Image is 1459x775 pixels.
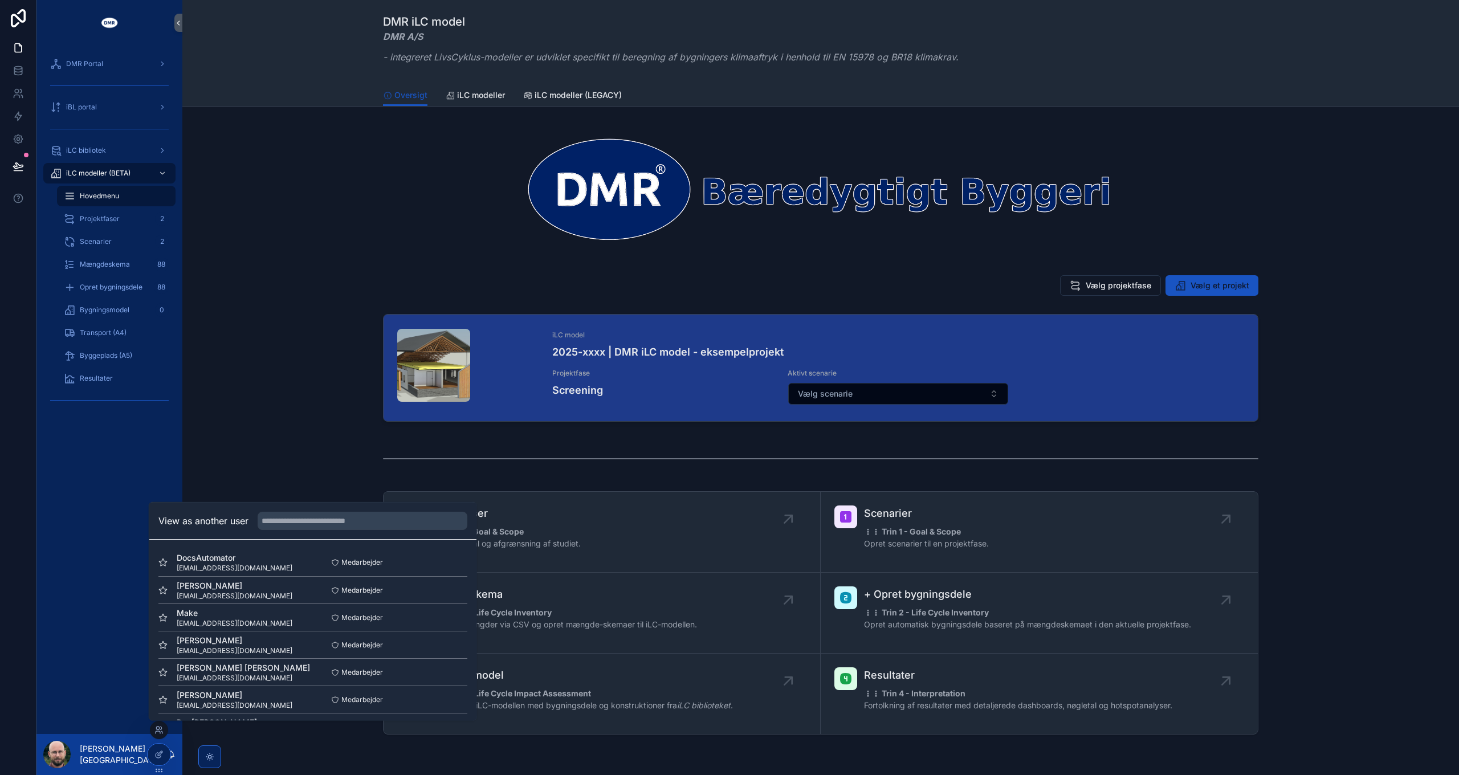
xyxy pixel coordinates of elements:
span: [PERSON_NAME] [177,580,292,591]
strong: ⋮⋮ Trin 4 - Interpretation [864,688,965,698]
span: Resultater [864,667,1172,683]
span: Medarbejder [341,558,383,567]
span: [EMAIL_ADDRESS][DOMAIN_NAME] [177,564,292,573]
a: Byggeplads (A5) [57,345,176,366]
h1: DMR iLC model [383,14,959,30]
span: iBL portal [66,103,97,112]
button: Vælg et projekt [1165,275,1258,296]
span: Medarbejder [341,695,383,704]
span: Vælg et projekt [1191,280,1249,291]
span: Byggeplads (A5) [80,351,132,360]
span: Mængdeskema [427,586,697,602]
a: DMR Portal [43,54,176,74]
span: [PERSON_NAME] [177,689,292,700]
div: 88 [154,280,169,294]
p: Opret automatisk bygningsdele baseret på mængdeskemaet i den aktuelle projektfase. [864,618,1191,630]
div: Hus_B_Exploded-view-FINAL-model---3D-View---3D-Exploded-View-Smuk.jpg [397,329,470,402]
span: [EMAIL_ADDRESS][DOMAIN_NAME] [177,618,292,627]
span: Bygningsmodel [427,667,733,683]
span: iLC modeller (BETA) [66,169,131,178]
a: Hovedmenu [57,186,176,206]
span: iLC modeller (LEGACY) [535,89,622,101]
div: scrollable content [36,46,182,424]
span: Aktivt scenarie [788,369,1009,378]
span: Scenarier [864,505,989,521]
a: Resultater⋮⋮ Trin 4 - InterpretationFortolkning af resultater med detaljerede dashboards, nøgleta... [821,654,1258,734]
div: 0 [155,303,169,317]
p: Opbyg DMR iLC-modellen med bygningsdele og konstruktioner fra . [427,699,733,711]
a: Scenarier2 [57,231,176,252]
span: Make [177,607,292,618]
span: Vælg projektfase [1086,280,1151,291]
strong: ⋮⋮ Trin 2 - Life Cycle Inventory [427,607,552,617]
a: iLC bibliotek [43,140,176,161]
span: iLC modeller [457,89,505,101]
span: Medarbejder [341,613,383,622]
a: Mængdeskema88 [57,254,176,275]
a: Oversigt [383,85,427,107]
p: [PERSON_NAME][GEOGRAPHIC_DATA] [80,743,166,766]
span: Medarbejder [341,640,383,649]
p: Fortolkning af resultater med detaljerede dashboards, nøgletal og hotspotanalyser. [864,699,1172,711]
span: Bygningsmodel [80,305,129,315]
button: Select Button [788,383,1009,405]
span: Hovedmenu [80,191,119,201]
a: iLC modeller [446,85,505,108]
button: Vælg projektfase [1060,275,1161,296]
span: [EMAIL_ADDRESS][DOMAIN_NAME] [177,673,310,682]
a: iLC modeller (BETA) [43,163,176,183]
span: Medarbejder [341,667,383,676]
span: Transport (A4) [80,328,127,337]
a: Transport (A4) [57,323,176,343]
div: 2 [155,212,169,226]
span: Resultater [80,374,113,383]
h4: Screening [552,382,774,398]
span: [EMAIL_ADDRESS][DOMAIN_NAME] [177,646,292,655]
h4: 2025-xxxx | DMR iLC model - eksempelprojekt [552,344,1244,360]
span: DMR Portal [66,59,103,68]
span: Oversigt [394,89,427,101]
em: DMR A/S [383,31,423,42]
span: Projektfaser [80,214,120,223]
span: Vælg scenarie [798,388,853,399]
span: Medarbejder [341,585,383,594]
em: - integreret LivsCyklus-modeller er udviklet specifikt til beregning af bygningers klimaaftryk i ... [383,51,959,63]
a: Scenarier⋮⋮ Trin 1 - Goal & ScopeOpret scenarier til en projektfase. [821,492,1258,573]
a: Opret bygningsdele88 [57,277,176,297]
h2: View as another user [158,514,248,528]
span: + Opret bygningsdele [864,586,1191,602]
strong: ⋮⋮ Trin 3 - Life Cycle Impact Assessment [427,688,591,698]
a: iLC modeller (LEGACY) [523,85,622,108]
span: Projektfase [552,369,774,378]
span: [PERSON_NAME] [177,634,292,646]
a: Resultater [57,368,176,389]
a: iBL portal [43,97,176,117]
a: Projektfaser⋮⋮ Trin 1 - Goal & ScopeDefiner formål og afgrænsning af studiet. [384,492,821,573]
a: + Opret bygningsdele⋮⋮ Trin 2 - Life Cycle InventoryOpret automatisk bygningsdele baseret på mæng... [821,573,1258,654]
a: Mængdeskema⋮⋮ Trin 2 - Life Cycle InventoryImporter mængder via CSV og opret mængde-skemaer til i... [384,573,821,654]
strong: ⋮⋮ Trin 1 - Goal & Scope [864,527,961,536]
div: 88 [154,258,169,271]
span: Scenarier [80,237,112,246]
p: Opret scenarier til en projektfase. [864,537,989,549]
span: Mængdeskema [80,260,130,269]
img: 31076-dmr_logo_baeredygtigt-byggeri_space-arround---noloco---narrow---transparrent---white-DMR.png [383,134,1258,243]
em: iLC biblioteket [677,700,731,710]
span: [EMAIL_ADDRESS][DOMAIN_NAME] [177,700,292,709]
a: Bygningsmodel0 [57,300,176,320]
span: iLC model [552,331,1244,340]
span: Projektfaser [427,505,581,521]
img: App logo [100,14,119,32]
a: Bygningsmodel⋮⋮ Trin 3 - Life Cycle Impact AssessmentOpbyg DMR iLC-modellen med bygningsdele og k... [384,654,821,734]
span: DocsAutomator [177,552,292,564]
a: Projektfaser2 [57,209,176,229]
span: Opret bygningsdele [80,283,142,292]
span: Per [PERSON_NAME] [177,716,292,728]
span: iLC bibliotek [66,146,106,155]
p: Importer mængder via CSV og opret mængde-skemaer til iLC-modellen. [427,618,697,630]
p: Definer formål og afgrænsning af studiet. [427,537,581,549]
strong: ⋮⋮ Trin 2 - Life Cycle Inventory [864,607,989,617]
span: [EMAIL_ADDRESS][DOMAIN_NAME] [177,591,292,600]
div: 2 [155,235,169,248]
span: [PERSON_NAME] [PERSON_NAME] [177,662,310,673]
